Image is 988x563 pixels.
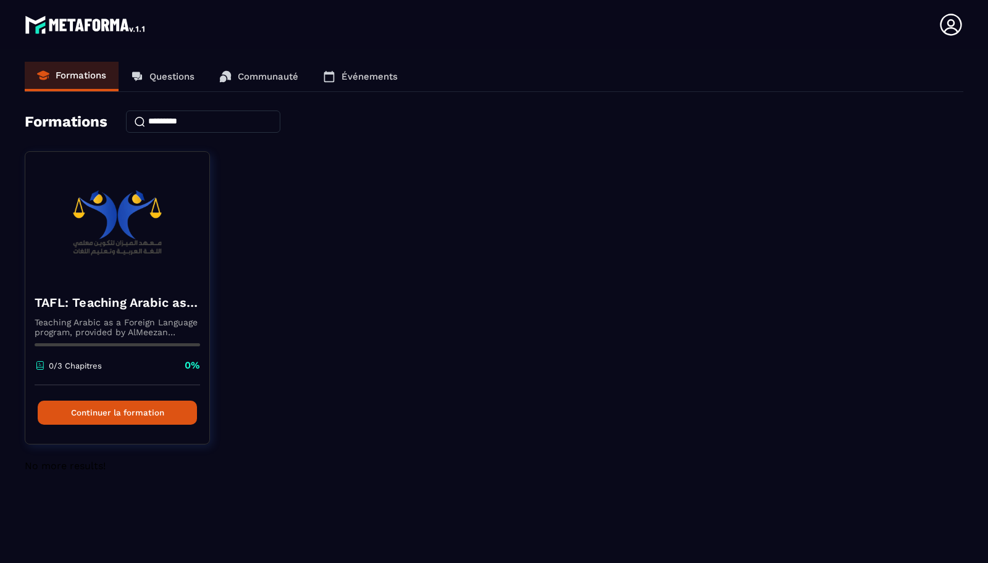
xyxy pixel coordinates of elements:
p: 0% [185,359,200,372]
h4: Formations [25,113,107,130]
p: Formations [56,70,106,81]
a: Formations [25,62,119,91]
a: formation-backgroundTAFL: Teaching Arabic as a Foreign Language program - augustTeaching Arabic a... [25,151,225,460]
p: 0/3 Chapitres [49,361,102,370]
span: No more results! [25,460,106,472]
img: formation-background [35,161,200,285]
p: Questions [149,71,195,82]
p: Communauté [238,71,298,82]
button: Continuer la formation [38,401,197,425]
a: Communauté [207,62,311,91]
p: Événements [341,71,398,82]
h4: TAFL: Teaching Arabic as a Foreign Language program - august [35,294,200,311]
p: Teaching Arabic as a Foreign Language program, provided by AlMeezan Academy in the [GEOGRAPHIC_DATA] [35,317,200,337]
a: Événements [311,62,410,91]
img: logo [25,12,147,37]
a: Questions [119,62,207,91]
